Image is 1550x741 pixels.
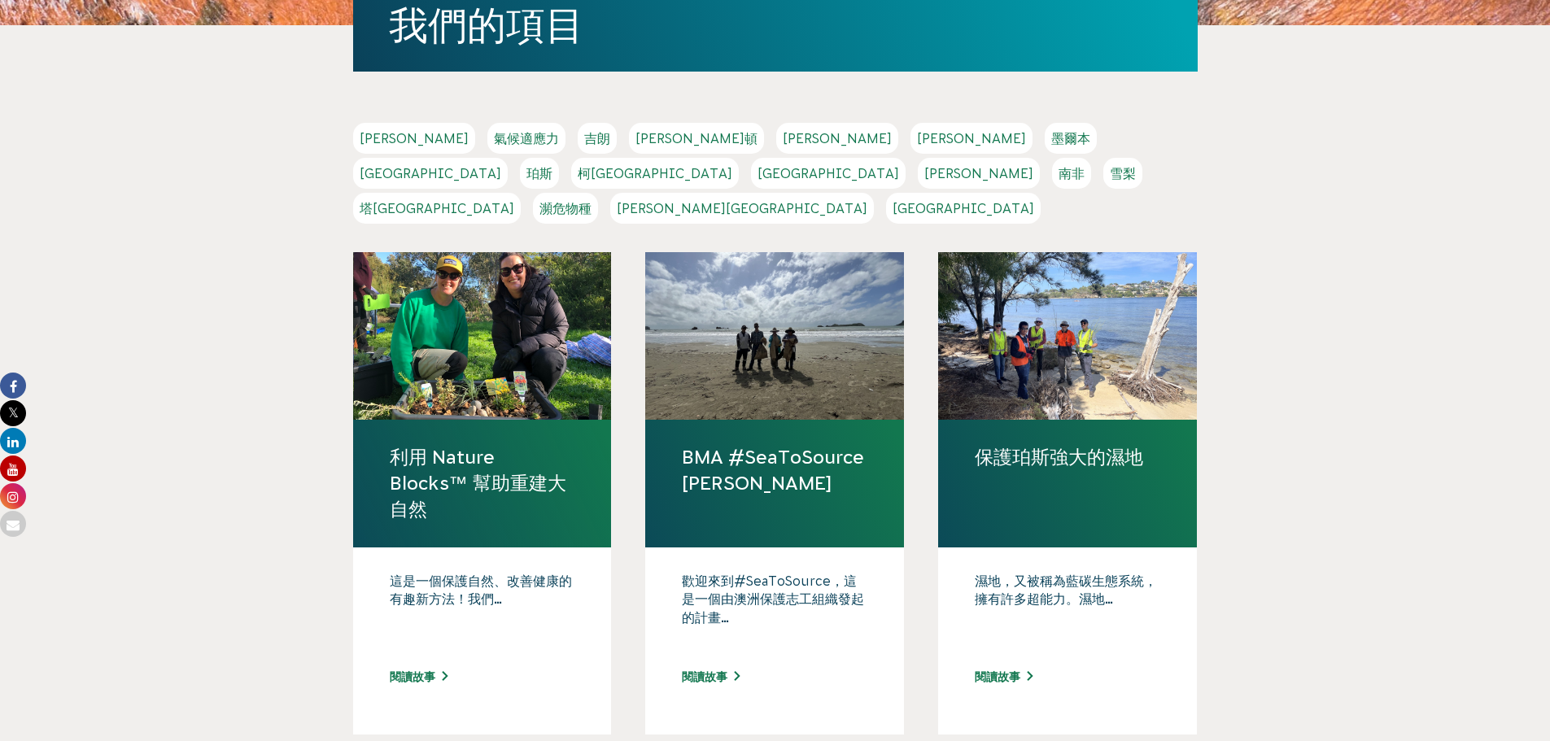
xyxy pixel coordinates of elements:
a: [PERSON_NAME] [776,123,898,154]
font: [GEOGRAPHIC_DATA] [893,201,1034,216]
a: [PERSON_NAME][GEOGRAPHIC_DATA] [610,193,874,224]
font: 珀斯 [526,166,552,181]
font: BMA #SeaToSource [PERSON_NAME] [682,447,864,494]
font: 雪梨 [1110,166,1136,181]
font: [PERSON_NAME] [924,166,1033,181]
a: 吉朗 [578,123,617,154]
a: 南非 [1052,158,1091,189]
font: [PERSON_NAME]頓 [635,131,758,146]
a: 氣候適應力 [487,123,565,154]
font: [PERSON_NAME] [783,131,892,146]
font: [PERSON_NAME] [360,131,469,146]
a: 利用 Nature Blocks™ 幫助重建大自然 [390,444,575,523]
font: 墨爾本 [1051,131,1090,146]
a: 閱讀故事 [682,670,740,683]
font: 閱讀故事 [975,670,1020,683]
font: 閱讀故事 [682,670,727,683]
font: 南非 [1059,166,1085,181]
a: 保護珀斯強大的濕地 [975,444,1160,470]
font: 濕地，又被稱為藍碳生態系統，擁有許多超能力。濕地… [975,573,1157,606]
a: 柯[GEOGRAPHIC_DATA] [571,158,739,189]
font: 利用 Nature Blocks™ 幫助重建大自然 [390,447,566,520]
a: [PERSON_NAME]頓 [629,123,764,154]
a: [PERSON_NAME] [918,158,1040,189]
a: BMA #SeaToSource [PERSON_NAME] [682,444,867,496]
a: 我們的項目 [389,3,584,47]
a: [PERSON_NAME] [910,123,1033,154]
font: [PERSON_NAME] [917,131,1026,146]
font: 吉朗 [584,131,610,146]
a: 塔[GEOGRAPHIC_DATA] [353,193,521,224]
font: 保護珀斯強大的濕地 [975,447,1143,468]
font: 氣候適應力 [494,131,559,146]
font: [GEOGRAPHIC_DATA] [360,166,501,181]
a: 墨爾本 [1045,123,1097,154]
a: 珀斯 [520,158,559,189]
font: [PERSON_NAME][GEOGRAPHIC_DATA] [617,201,867,216]
font: 歡迎來到#SeaToSource，這是一個由澳洲保護志工組織發起的計畫… [682,573,864,625]
a: 閱讀故事 [390,670,448,683]
font: 這是一個保護自然、改善健康的有趣新方法！我們… [390,573,572,606]
a: [GEOGRAPHIC_DATA] [353,158,508,189]
a: [GEOGRAPHIC_DATA] [886,193,1041,224]
font: 閱讀故事 [390,670,435,683]
font: 瀕危物種 [539,201,592,216]
a: 閱讀故事 [975,670,1033,683]
font: 塔[GEOGRAPHIC_DATA] [360,201,514,216]
a: 雪梨 [1103,158,1142,189]
a: [PERSON_NAME] [353,123,475,154]
a: [GEOGRAPHIC_DATA] [751,158,906,189]
font: [GEOGRAPHIC_DATA] [758,166,899,181]
font: 柯[GEOGRAPHIC_DATA] [578,166,732,181]
a: 瀕危物種 [533,193,598,224]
